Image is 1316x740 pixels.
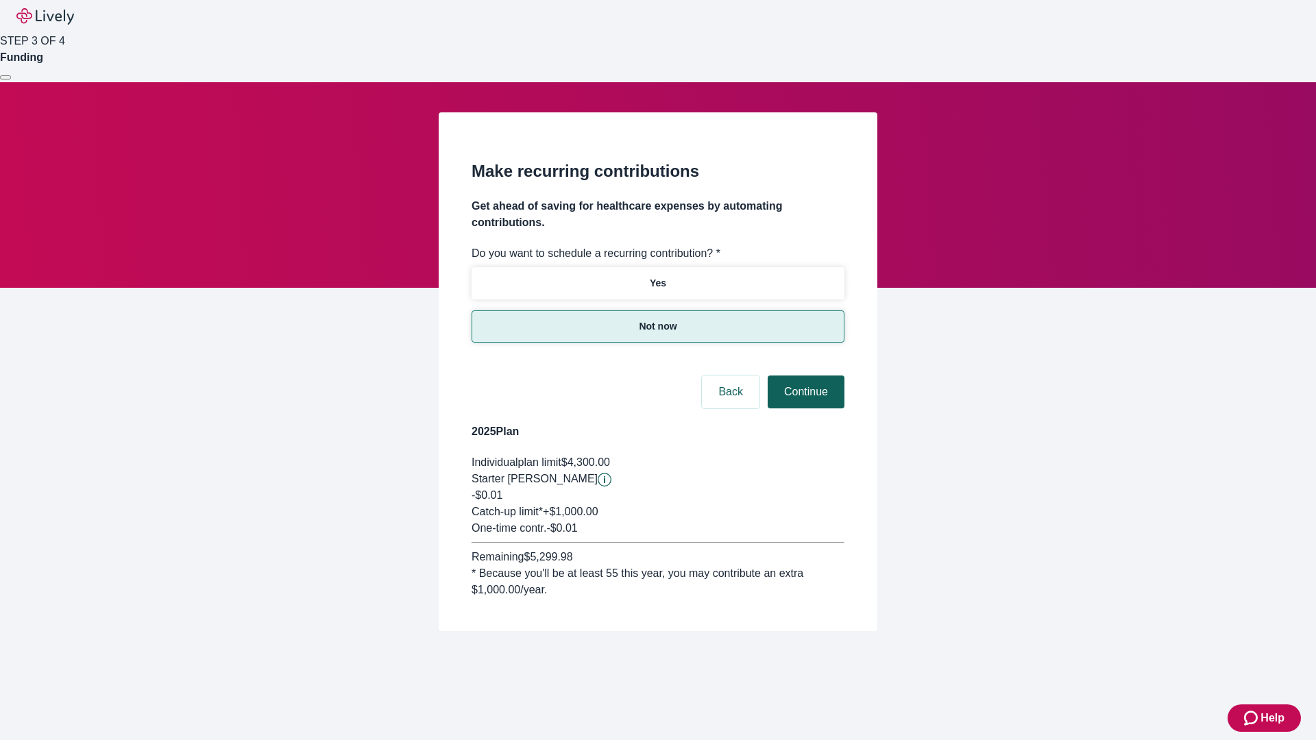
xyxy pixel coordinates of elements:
[472,489,502,501] span: -$0.01
[546,522,577,534] span: - $0.01
[472,565,844,598] div: * Because you'll be at least 55 this year, you may contribute an extra $1,000.00 /year.
[472,310,844,343] button: Not now
[702,375,759,408] button: Back
[1244,710,1260,726] svg: Zendesk support icon
[1260,710,1284,726] span: Help
[472,506,543,517] span: Catch-up limit*
[472,522,546,534] span: One-time contr.
[639,319,677,334] p: Not now
[472,551,524,563] span: Remaining
[1228,704,1301,732] button: Zendesk support iconHelp
[561,456,610,468] span: $4,300.00
[768,375,844,408] button: Continue
[472,245,720,262] label: Do you want to schedule a recurring contribution? *
[472,456,561,468] span: Individual plan limit
[472,473,598,484] span: Starter [PERSON_NAME]
[650,276,666,291] p: Yes
[472,423,844,440] h4: 2025 Plan
[472,267,844,299] button: Yes
[472,198,844,231] h4: Get ahead of saving for healthcare expenses by automating contributions.
[543,506,598,517] span: + $1,000.00
[472,159,844,184] h2: Make recurring contributions
[524,551,572,563] span: $5,299.98
[598,473,611,486] svg: Starter penny details
[16,8,74,25] img: Lively
[598,473,611,486] button: Lively will contribute $0.01 to establish your account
